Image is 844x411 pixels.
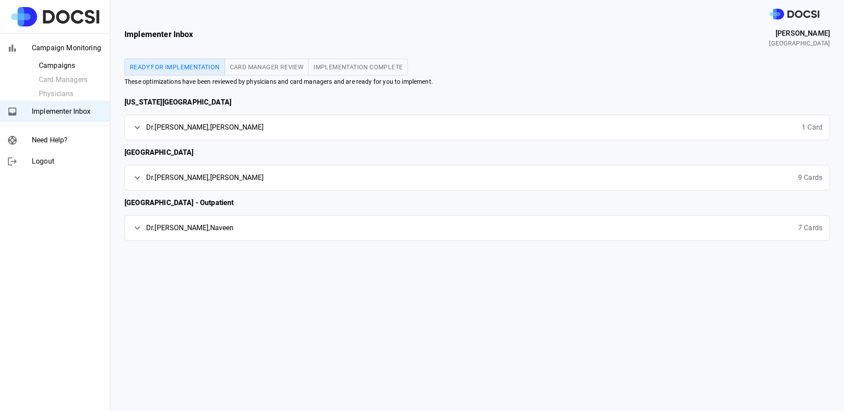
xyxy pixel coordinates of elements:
span: Implementation Complete [313,64,403,70]
span: Dr. [PERSON_NAME] , [PERSON_NAME] [146,172,264,183]
b: [GEOGRAPHIC_DATA] [124,148,194,157]
span: Logout [32,156,103,167]
img: DOCSI Logo [769,9,819,20]
b: Implementer Inbox [124,30,193,39]
span: These optimizations have been reviewed by physicians and card managers and are ready for you to i... [124,77,830,86]
button: Implementation Complete [308,59,408,75]
b: [GEOGRAPHIC_DATA] - Outpatient [124,198,234,207]
span: Dr. [PERSON_NAME] , Naveen [146,223,234,233]
b: [US_STATE][GEOGRAPHIC_DATA] [124,98,231,106]
span: Campaigns [39,60,103,71]
span: Card Manager Review [230,64,304,70]
span: 9 Cards [798,172,822,183]
button: Ready for Implementation [124,59,225,75]
span: Dr. [PERSON_NAME] , [PERSON_NAME] [146,122,264,133]
span: [PERSON_NAME] [769,28,830,39]
span: [GEOGRAPHIC_DATA] [769,39,830,48]
span: Campaign Monitoring [32,43,103,53]
img: Site Logo [11,7,99,26]
span: Implementer Inbox [32,106,103,117]
span: 7 Cards [798,223,822,233]
span: 1 Card [802,122,822,133]
span: Need Help? [32,135,103,146]
button: Card Manager Review [225,59,309,75]
span: Ready for Implementation [130,64,220,70]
